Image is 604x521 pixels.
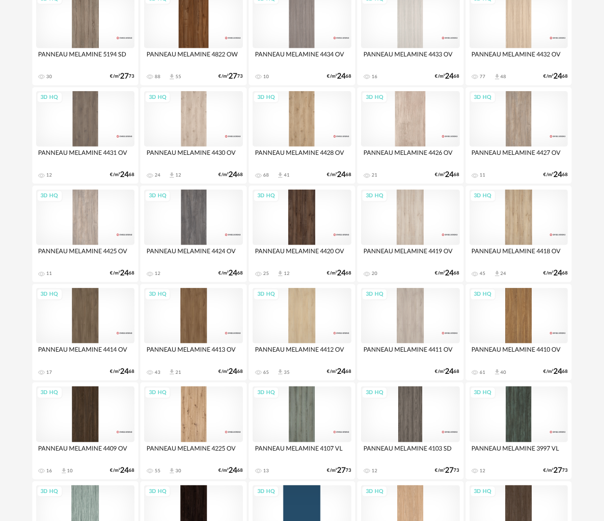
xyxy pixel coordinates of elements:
[263,468,269,474] div: 13
[470,147,568,166] div: PANNEAU MELAMINE 4427 OV
[466,383,572,479] a: 3D HQ PANNEAU MELAMINE 3997 VL 12 €/m²2773
[140,383,247,479] a: 3D HQ PANNEAU MELAMINE 4225 OV 55 Download icon 30 €/m²2468
[494,369,501,376] span: Download icon
[253,343,351,363] div: PANNEAU MELAMINE 4412 OV
[494,270,501,277] span: Download icon
[553,369,562,375] span: 24
[435,172,460,178] div: €/m² 68
[218,369,243,375] div: €/m² 68
[168,172,175,179] span: Download icon
[32,284,139,381] a: 3D HQ PANNEAU MELAMINE 4414 OV 17 €/m²2468
[553,270,562,276] span: 24
[110,270,134,276] div: €/m² 68
[470,486,496,498] div: 3D HQ
[470,190,496,202] div: 3D HQ
[47,468,53,474] div: 16
[47,172,53,178] div: 12
[337,172,346,178] span: 24
[110,172,134,178] div: €/m² 68
[445,467,454,474] span: 27
[435,73,460,80] div: €/m² 68
[249,383,355,479] a: 3D HQ PANNEAU MELAMINE 4107 VL 13 €/m²2773
[480,74,486,80] div: 77
[37,486,63,498] div: 3D HQ
[253,92,279,104] div: 3D HQ
[543,369,568,375] div: €/m² 68
[361,343,460,363] div: PANNEAU MELAMINE 4411 OV
[144,147,243,166] div: PANNEAU MELAMINE 4430 OV
[362,486,388,498] div: 3D HQ
[337,369,346,375] span: 24
[372,468,377,474] div: 12
[470,245,568,264] div: PANNEAU MELAMINE 4418 OV
[155,370,161,375] div: 43
[32,87,139,184] a: 3D HQ PANNEAU MELAMINE 4431 OV 12 €/m²2468
[253,288,279,301] div: 3D HQ
[543,73,568,80] div: €/m² 68
[140,186,247,282] a: 3D HQ PANNEAU MELAMINE 4424 OV 12 €/m²2468
[327,270,351,276] div: €/m² 68
[37,190,63,202] div: 3D HQ
[228,369,237,375] span: 24
[218,172,243,178] div: €/m² 68
[470,92,496,104] div: 3D HQ
[145,486,171,498] div: 3D HQ
[470,442,568,462] div: PANNEAU MELAMINE 3997 VL
[110,73,134,80] div: €/m² 73
[466,186,572,282] a: 3D HQ PANNEAU MELAMINE 4418 OV 45 Download icon 24 €/m²2468
[284,172,290,178] div: 41
[47,271,53,276] div: 11
[466,284,572,381] a: 3D HQ PANNEAU MELAMINE 4410 OV 61 Download icon 40 €/m²2468
[168,73,175,81] span: Download icon
[168,369,175,376] span: Download icon
[372,172,377,178] div: 21
[36,442,135,462] div: PANNEAU MELAMINE 4409 OV
[144,245,243,264] div: PANNEAU MELAMINE 4424 OV
[228,467,237,474] span: 24
[361,48,460,68] div: PANNEAU MELAMINE 4433 OV
[145,190,171,202] div: 3D HQ
[277,369,284,376] span: Download icon
[120,73,129,80] span: 27
[32,383,139,479] a: 3D HQ PANNEAU MELAMINE 4409 OV 16 Download icon 10 €/m²2468
[480,172,486,178] div: 11
[470,288,496,301] div: 3D HQ
[284,370,290,375] div: 35
[494,73,501,81] span: Download icon
[445,270,454,276] span: 24
[249,186,355,282] a: 3D HQ PANNEAU MELAMINE 4420 OV 25 Download icon 12 €/m²2468
[47,74,53,80] div: 30
[284,271,290,276] div: 12
[543,467,568,474] div: €/m² 73
[501,271,507,276] div: 24
[435,270,460,276] div: €/m² 68
[372,74,377,80] div: 16
[249,87,355,184] a: 3D HQ PANNEAU MELAMINE 4428 OV 68 Download icon 41 €/m²2468
[144,48,243,68] div: PANNEAU MELAMINE 4822 OW
[253,48,351,68] div: PANNEAU MELAMINE 4434 OV
[155,74,161,80] div: 88
[445,172,454,178] span: 24
[470,48,568,68] div: PANNEAU MELAMINE 4432 OV
[327,172,351,178] div: €/m² 68
[37,92,63,104] div: 3D HQ
[362,92,388,104] div: 3D HQ
[445,369,454,375] span: 24
[218,270,243,276] div: €/m² 68
[553,73,562,80] span: 24
[168,467,175,475] span: Download icon
[466,87,572,184] a: 3D HQ PANNEAU MELAMINE 4427 OV 11 €/m²2468
[362,387,388,399] div: 3D HQ
[253,442,351,462] div: PANNEAU MELAMINE 4107 VL
[36,48,135,68] div: PANNEAU MELAMINE 5194 SD
[361,442,460,462] div: PANNEAU MELAMINE 4103 SD
[357,186,464,282] a: 3D HQ PANNEAU MELAMINE 4419 OV 20 €/m²2468
[228,270,237,276] span: 24
[120,270,129,276] span: 24
[480,271,486,276] div: 45
[110,467,134,474] div: €/m² 68
[357,87,464,184] a: 3D HQ PANNEAU MELAMINE 4426 OV 21 €/m²2468
[228,73,237,80] span: 27
[145,387,171,399] div: 3D HQ
[218,467,243,474] div: €/m² 68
